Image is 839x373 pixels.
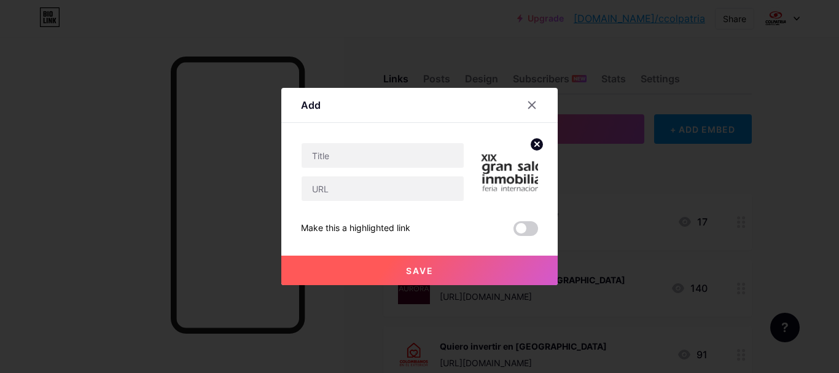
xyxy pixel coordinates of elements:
[301,98,321,112] div: Add
[301,221,410,236] div: Make this a highlighted link
[281,256,558,285] button: Save
[479,143,538,202] img: link_thumbnail
[302,176,464,201] input: URL
[302,143,464,168] input: Title
[406,265,434,276] span: Save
